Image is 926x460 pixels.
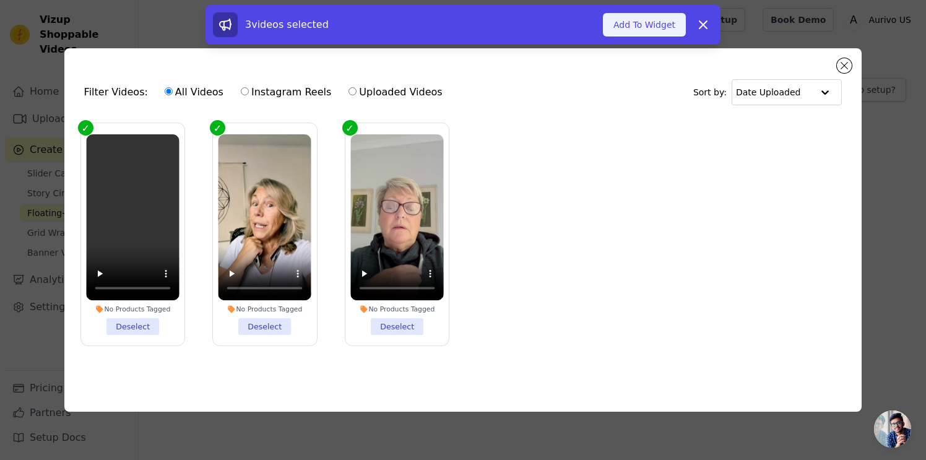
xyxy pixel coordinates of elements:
[240,84,332,100] label: Instagram Reels
[218,305,311,313] div: No Products Tagged
[348,84,443,100] label: Uploaded Videos
[84,78,449,106] div: Filter Videos:
[350,305,444,313] div: No Products Tagged
[693,79,842,105] div: Sort by:
[245,19,329,30] span: 3 videos selected
[874,410,911,448] a: Chat öffnen
[86,305,180,313] div: No Products Tagged
[837,58,852,73] button: Close modal
[164,84,224,100] label: All Videos
[603,13,686,37] button: Add To Widget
